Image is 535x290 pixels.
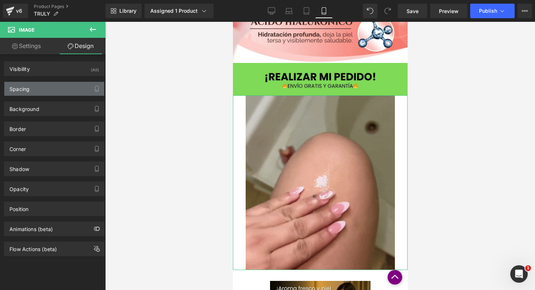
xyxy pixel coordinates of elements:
span: TRULY [34,11,50,17]
div: Corner [9,142,26,152]
iframe: Intercom live chat [510,265,528,283]
a: v6 [3,4,28,18]
a: Tablet [298,4,315,18]
div: Position [9,202,28,212]
div: v6 [15,6,24,16]
div: Animations (beta) [9,222,53,232]
span: Save [407,7,419,15]
button: Redo [380,4,395,18]
div: Spacing [9,82,29,92]
div: Visibility [9,62,30,72]
div: Background [9,102,39,112]
div: Shadow [9,162,29,172]
a: Product Pages [34,4,106,9]
span: 1 [525,265,531,271]
a: Mobile [315,4,333,18]
div: Assigned 1 Product [150,7,208,15]
a: Desktop [263,4,280,18]
div: Border [9,122,26,132]
span: Library [119,8,136,14]
a: Preview [430,4,467,18]
div: Flow Actions (beta) [9,242,57,252]
a: Laptop [280,4,298,18]
button: Publish [470,4,515,18]
div: (All) [91,62,99,74]
a: Design [54,38,107,54]
span: Publish [479,8,497,14]
div: Opacity [9,182,29,192]
button: More [518,4,532,18]
span: Image [19,27,35,33]
span: Preview [439,7,459,15]
a: New Library [106,4,142,18]
button: Undo [363,4,377,18]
